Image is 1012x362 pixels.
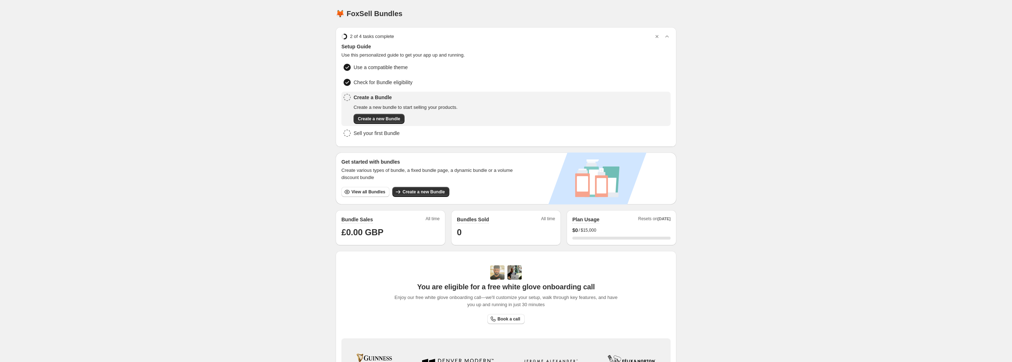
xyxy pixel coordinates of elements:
span: Check for Bundle eligibility [354,79,412,86]
h2: Bundles Sold [457,216,489,223]
div: / [572,227,671,234]
h1: £0.00 GBP [341,227,440,238]
span: Setup Guide [341,43,671,50]
span: 2 of 4 tasks complete [350,33,394,40]
span: Create various types of bundle, a fixed bundle page, a dynamic bundle or a volume discount bundle [341,167,520,181]
span: All time [426,216,440,224]
a: Book a call [487,314,524,324]
span: Use this personalized guide to get your app up and running. [341,52,671,59]
span: Create a new bundle to start selling your products. [354,104,458,111]
span: Create a new Bundle [358,116,400,122]
h2: Bundle Sales [341,216,373,223]
img: Prakhar [507,265,522,280]
span: Create a Bundle [354,94,458,101]
button: Create a new Bundle [392,187,449,197]
span: [DATE] [658,217,671,221]
button: View all Bundles [341,187,389,197]
span: Create a new Bundle [402,189,445,195]
span: Book a call [497,316,520,322]
h3: Get started with bundles [341,158,520,165]
span: Resets on [638,216,671,224]
span: You are eligible for a free white glove onboarding call [417,283,595,291]
span: Enjoy our free white glove onboarding call—we'll customize your setup, walk through key features,... [391,294,621,308]
button: Create a new Bundle [354,114,405,124]
h2: Plan Usage [572,216,599,223]
img: Adi [490,265,505,280]
span: Sell your first Bundle [354,130,399,137]
span: Use a compatible theme [354,64,408,71]
span: View all Bundles [351,189,385,195]
h1: 🦊 FoxSell Bundles [336,9,402,18]
span: $ 0 [572,227,578,234]
span: $15,000 [581,227,596,233]
h1: 0 [457,227,555,238]
span: All time [541,216,555,224]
